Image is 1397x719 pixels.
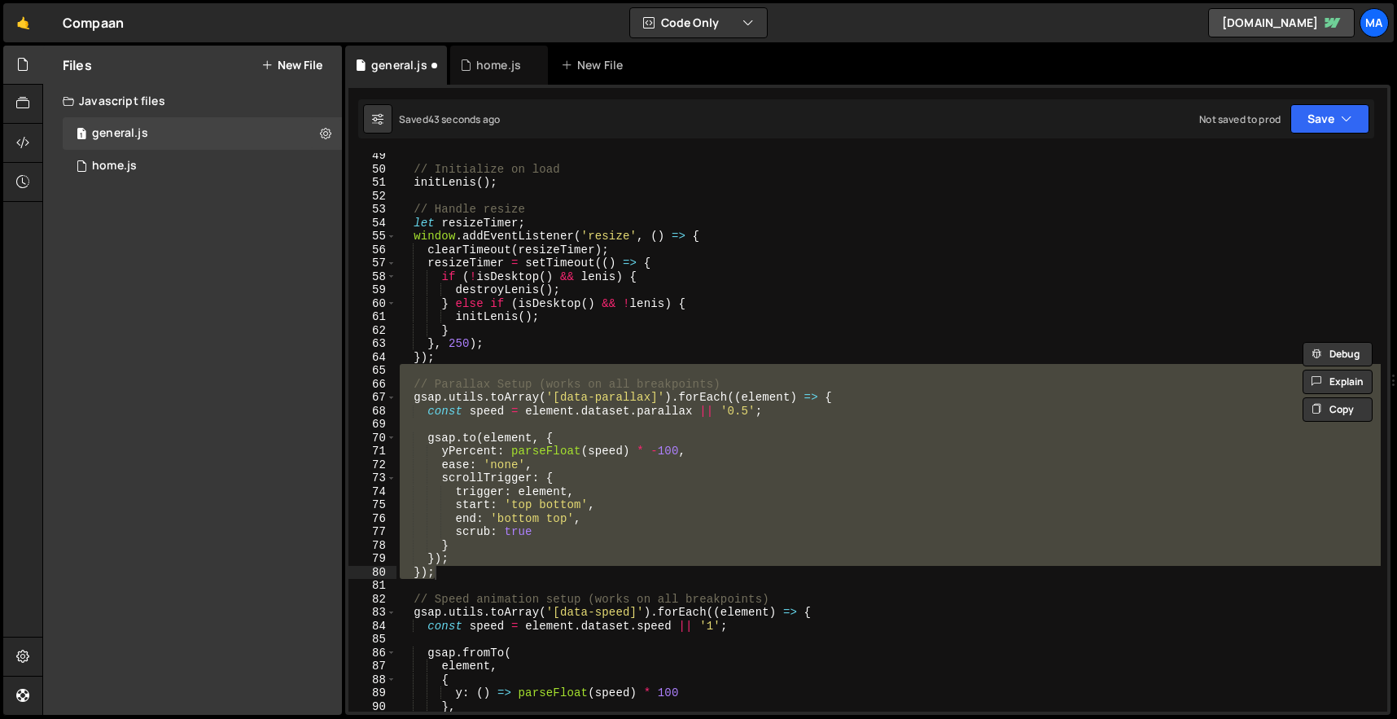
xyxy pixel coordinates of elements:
div: general.js [92,126,148,141]
div: 78 [348,539,396,553]
div: 57 [348,256,396,270]
div: 59 [348,283,396,297]
div: 81 [348,579,396,593]
span: 1 [77,129,86,142]
div: Not saved to prod [1199,112,1281,126]
div: home.js [92,159,137,173]
div: 83 [348,606,396,620]
div: 87 [348,660,396,673]
div: 89 [348,686,396,700]
div: 50 [348,163,396,177]
div: Saved [399,112,500,126]
button: Save [1290,104,1369,134]
div: New File [561,57,629,73]
div: Javascript files [43,85,342,117]
div: 84 [348,620,396,634]
div: 43 seconds ago [428,112,500,126]
div: 16932/46366.js [63,150,342,182]
div: 56 [348,243,396,257]
button: Copy [1303,397,1373,422]
h2: Files [63,56,92,74]
div: 53 [348,203,396,217]
div: general.js [371,57,427,73]
div: 79 [348,552,396,566]
div: 72 [348,458,396,472]
div: 16932/46367.js [63,117,342,150]
a: Ma [1360,8,1389,37]
div: 60 [348,297,396,311]
button: Explain [1303,370,1373,394]
div: 62 [348,324,396,338]
div: 68 [348,405,396,419]
div: 58 [348,270,396,284]
div: 63 [348,337,396,351]
div: 61 [348,310,396,324]
div: 65 [348,364,396,378]
div: home.js [476,57,521,73]
a: [DOMAIN_NAME] [1208,8,1355,37]
div: 74 [348,485,396,499]
div: 52 [348,190,396,204]
button: Debug [1303,342,1373,366]
div: 49 [348,149,396,163]
div: 77 [348,525,396,539]
div: 55 [348,230,396,243]
div: 86 [348,647,396,660]
div: 51 [348,176,396,190]
div: 80 [348,566,396,580]
div: 76 [348,512,396,526]
div: 85 [348,633,396,647]
div: Compaan [63,13,124,33]
div: 69 [348,418,396,432]
div: 73 [348,471,396,485]
div: 82 [348,593,396,607]
div: 90 [348,700,396,714]
button: New File [261,59,322,72]
div: 64 [348,351,396,365]
div: 75 [348,498,396,512]
div: 88 [348,673,396,687]
div: 66 [348,378,396,392]
div: 70 [348,432,396,445]
div: 54 [348,217,396,230]
button: Code Only [630,8,767,37]
a: 🤙 [3,3,43,42]
div: 71 [348,445,396,458]
div: 67 [348,391,396,405]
